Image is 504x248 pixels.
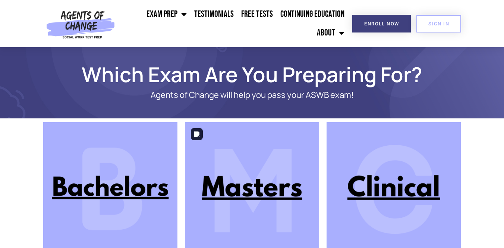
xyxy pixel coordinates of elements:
[416,15,461,32] a: SIGN IN
[277,5,348,24] a: Continuing Education
[69,90,435,100] p: Agents of Change will help you pass your ASWB exam!
[352,15,411,32] a: Enroll Now
[237,5,277,24] a: Free Tests
[40,66,464,83] h1: Which Exam Are You Preparing For?
[364,21,399,26] span: Enroll Now
[190,5,237,24] a: Testimonials
[428,21,449,26] span: SIGN IN
[313,24,348,42] a: About
[143,5,190,24] a: Exam Prep
[118,5,348,42] nav: Menu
